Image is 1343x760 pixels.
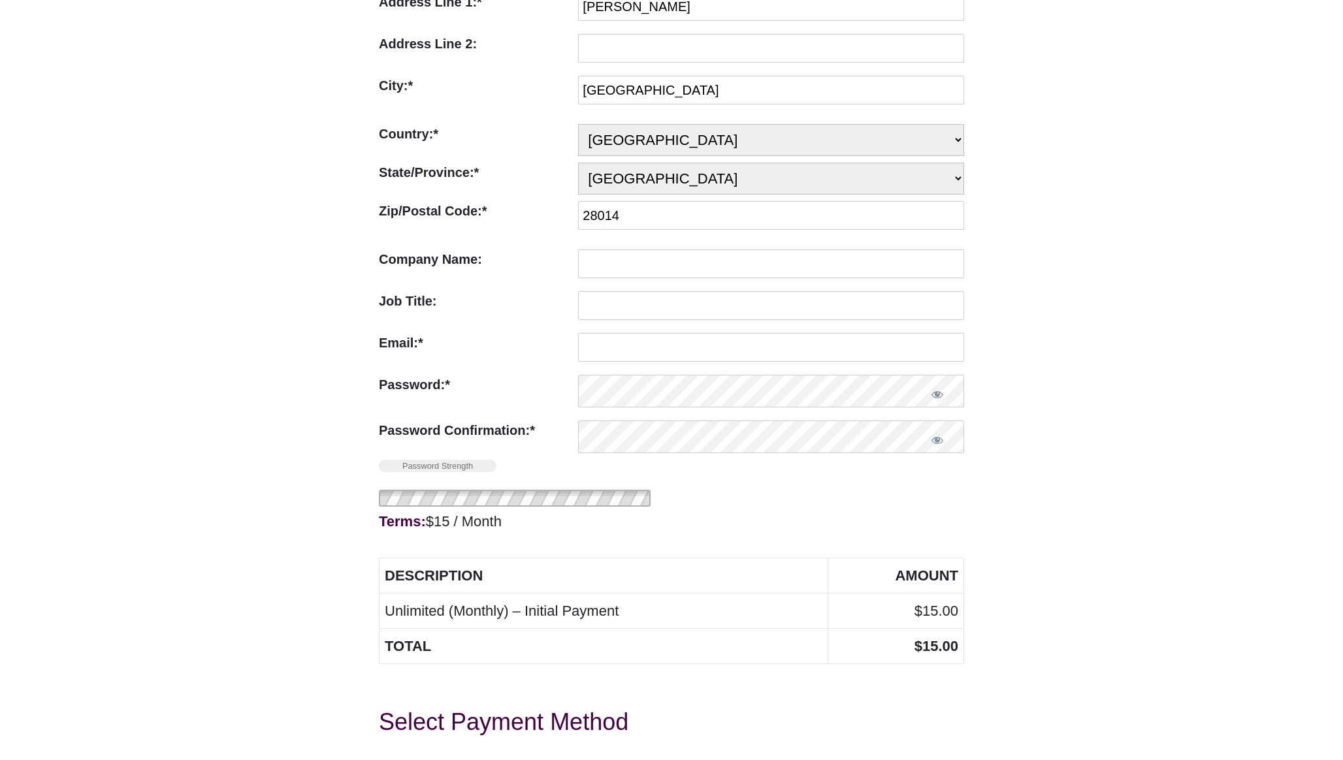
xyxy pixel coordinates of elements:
h3: Select Payment Method [379,703,964,741]
label: Company Name: [379,249,572,269]
div: $15 / Month [379,509,964,533]
strong: Terms: [379,513,426,530]
label: Address Line 2: [379,34,572,54]
label: City:* [379,76,572,95]
label: Password:* [379,375,572,394]
label: State/Province:* [379,163,572,182]
button: Show password [911,375,964,414]
label: Email:* [379,333,572,353]
th: Total [380,629,828,664]
td: $15.00 [828,594,964,629]
span: Password Strength [379,460,496,472]
th: Description [380,558,828,594]
button: Show password [911,420,964,460]
th: Amount [828,558,964,594]
label: Country:* [379,124,572,144]
label: Zip/Postal Code:* [379,201,572,221]
td: Unlimited (Monthly) – Initial Payment [380,594,828,629]
label: Password Confirmation:* [379,420,572,440]
label: Job Title: [379,291,572,311]
img: Loading icon [379,490,651,507]
th: $15.00 [828,629,964,664]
